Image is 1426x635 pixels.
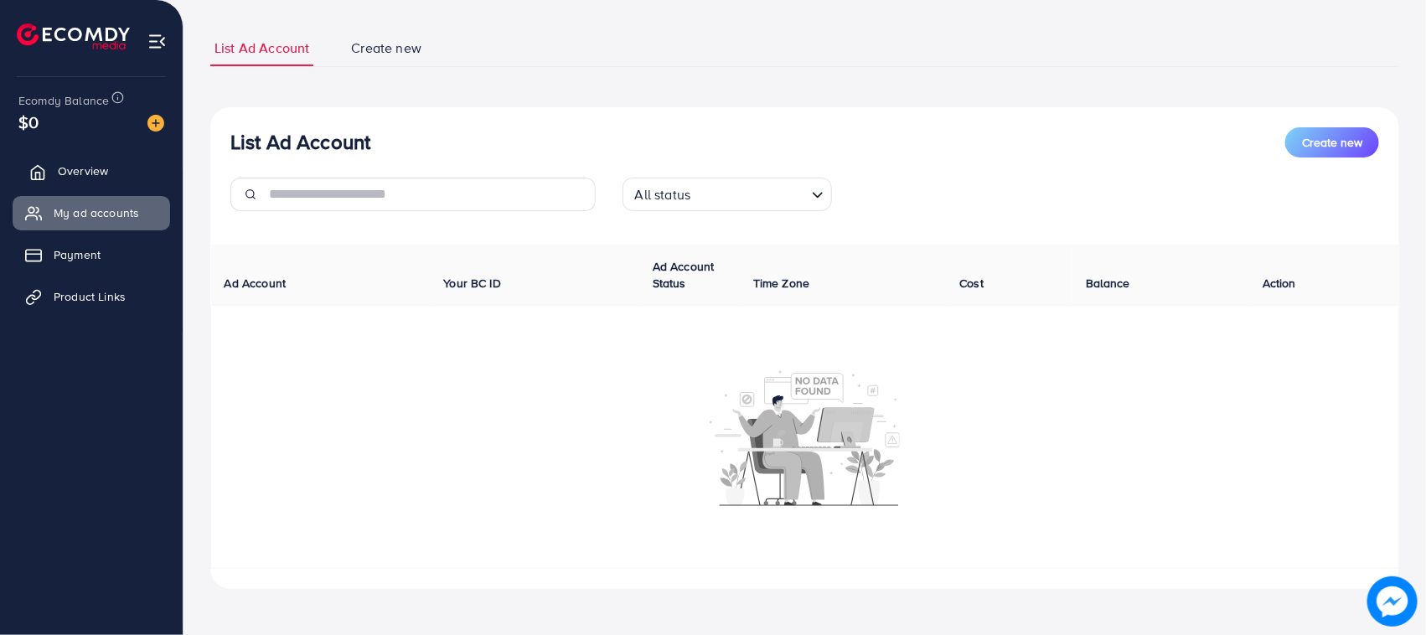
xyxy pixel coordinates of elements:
button: Create new [1285,127,1379,157]
span: Cost [960,275,984,292]
span: Ecomdy Balance [18,92,109,109]
span: Payment [54,246,101,263]
span: My ad accounts [54,204,139,221]
span: $0 [18,110,39,134]
input: Search for option [695,179,804,207]
a: My ad accounts [13,196,170,230]
img: image [147,115,164,132]
img: menu [147,32,167,51]
span: Create new [351,39,421,58]
span: Action [1263,275,1296,292]
span: Overview [58,163,108,179]
a: Overview [13,154,170,188]
span: Create new [1302,134,1362,151]
span: List Ad Account [214,39,309,58]
span: Ad Account Status [653,258,715,292]
span: Ad Account [225,275,287,292]
div: Search for option [623,178,832,211]
h3: List Ad Account [230,130,370,154]
a: Product Links [13,280,170,313]
img: logo [17,23,130,49]
a: Payment [13,238,170,271]
span: Time Zone [753,275,809,292]
img: image [1367,576,1418,627]
span: Product Links [54,288,126,305]
span: All status [632,183,695,207]
img: No account [710,369,901,506]
span: Your BC ID [443,275,501,292]
span: Balance [1086,275,1130,292]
